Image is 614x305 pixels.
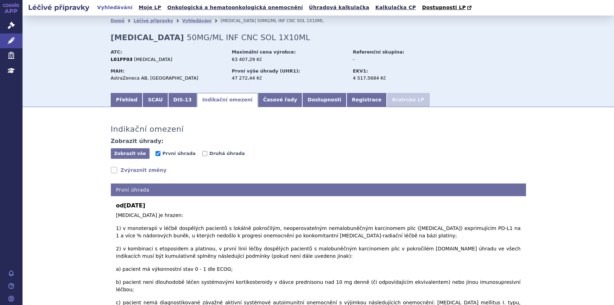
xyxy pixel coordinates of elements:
span: [MEDICAL_DATA] [221,18,256,23]
span: První úhrada [163,151,196,156]
button: Zobrazit vše [111,148,150,159]
strong: Maximální cena výrobce: [232,49,296,55]
a: Zvýraznit změny [111,167,167,174]
a: Dostupnosti [302,93,347,107]
a: SCAU [143,93,168,107]
a: Vyhledávání [95,3,135,12]
input: První úhrada [156,151,160,156]
a: Domů [111,18,125,23]
a: Moje LP [137,3,163,12]
span: Zobrazit vše [114,151,146,156]
b: od [116,201,521,210]
span: [DATE] [124,202,145,209]
strong: ATC: [111,49,122,55]
div: - [353,56,432,63]
span: 50MG/ML INF CNC SOL 1X10ML [187,33,310,42]
div: AstraZeneca AB, [GEOGRAPHIC_DATA] [111,75,225,81]
h4: První úhrada [111,183,526,197]
input: Druhá úhrada [202,151,207,156]
div: 47 272,44 Kč [232,75,346,81]
strong: První výše úhrady (UHR1): [232,68,300,74]
a: Přehled [111,93,143,107]
a: Indikační omezení [197,93,258,107]
h4: Zobrazit úhrady: [111,138,164,145]
h3: Indikační omezení [111,125,184,134]
a: Kalkulačka CP [373,3,418,12]
a: Časové řady [258,93,303,107]
strong: L01FF03 [111,57,133,62]
a: DIS-13 [168,93,197,107]
h2: Léčivé přípravky [23,2,95,12]
span: 50MG/ML INF CNC SOL 1X10ML [257,18,323,23]
strong: [MEDICAL_DATA] [111,33,184,42]
span: Druhá úhrada [209,151,245,156]
span: Dostupnosti LP [422,5,466,10]
div: 4 517,5684 Kč [353,75,432,81]
a: Onkologická a hematoonkologická onemocnění [165,3,305,12]
div: 63 407,29 Kč [232,56,346,63]
a: Dostupnosti LP [420,3,475,13]
strong: MAH: [111,68,125,74]
a: Registrace [347,93,387,107]
a: Úhradová kalkulačka [307,3,372,12]
span: [MEDICAL_DATA] [134,57,172,62]
a: Léčivé přípravky [134,18,173,23]
strong: EKV1: [353,68,368,74]
strong: Referenční skupina: [353,49,404,55]
a: Vyhledávání [182,18,211,23]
